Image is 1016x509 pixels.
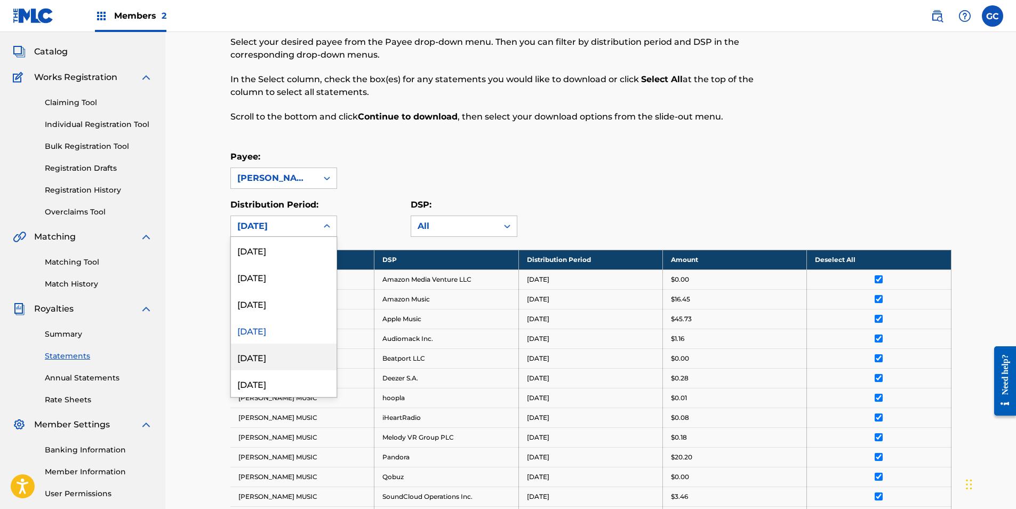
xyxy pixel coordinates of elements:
p: $0.18 [671,433,687,442]
div: Chat Widget [963,458,1016,509]
td: Apple Music [374,309,518,329]
td: Amazon Music [374,289,518,309]
p: $0.00 [671,354,689,363]
td: [DATE] [518,289,662,309]
td: [DATE] [518,487,662,506]
label: Distribution Period: [230,200,318,210]
p: $45.73 [671,314,692,324]
img: MLC Logo [13,8,54,23]
a: SummarySummary [13,20,77,33]
td: Melody VR Group PLC [374,427,518,447]
div: Help [954,5,975,27]
div: All [418,220,491,233]
td: [DATE] [518,368,662,388]
p: Scroll to the bottom and click , then select your download options from the slide-out menu. [230,110,786,123]
a: Summary [45,329,153,340]
th: DSP [374,250,518,269]
strong: Continue to download [358,112,458,122]
p: $0.08 [671,413,689,423]
a: Bulk Registration Tool [45,141,153,152]
div: [DATE] [231,237,337,264]
td: [DATE] [518,329,662,348]
td: [DATE] [518,408,662,427]
p: $1.16 [671,334,684,344]
label: DSP: [411,200,431,210]
a: Member Information [45,466,153,478]
a: Banking Information [45,444,153,456]
td: [PERSON_NAME] MUSIC [230,388,374,408]
a: Rate Sheets [45,394,153,405]
p: In the Select column, check the box(es) for any statements you would like to download or click at... [230,73,786,99]
td: Beatport LLC [374,348,518,368]
td: [PERSON_NAME] MUSIC [230,427,374,447]
p: $20.20 [671,452,692,462]
p: $0.01 [671,393,687,403]
td: [DATE] [518,427,662,447]
strong: Select All [641,74,683,84]
a: Registration Drafts [45,163,153,174]
p: $16.45 [671,295,690,304]
div: [DATE] [237,220,311,233]
div: [DATE] [231,290,337,317]
a: Overclaims Tool [45,206,153,218]
a: Matching Tool [45,257,153,268]
td: Qobuz [374,467,518,487]
span: Members [114,10,166,22]
td: iHeartRadio [374,408,518,427]
th: Amount [662,250,806,269]
span: Member Settings [34,418,110,431]
td: [DATE] [518,388,662,408]
span: Works Registration [34,71,117,84]
span: 2 [162,11,166,21]
img: Royalties [13,303,26,315]
p: $3.46 [671,492,688,502]
td: Amazon Media Venture LLC [374,269,518,289]
div: Drag [966,468,972,500]
td: SoundCloud Operations Inc. [374,487,518,506]
img: expand [140,303,153,315]
a: Individual Registration Tool [45,119,153,130]
img: search [931,10,943,22]
img: Top Rightsholders [95,10,108,22]
a: Statements [45,351,153,362]
iframe: Resource Center [986,338,1016,424]
img: expand [140,230,153,243]
img: Catalog [13,45,26,58]
img: help [958,10,971,22]
div: [DATE] [231,344,337,370]
p: Select your desired payee from the Payee drop-down menu. Then you can filter by distribution peri... [230,36,786,61]
th: Distribution Period [518,250,662,269]
a: Match History [45,279,153,290]
div: [DATE] [231,370,337,397]
img: expand [140,71,153,84]
img: expand [140,418,153,431]
img: Works Registration [13,71,27,84]
img: Member Settings [13,418,26,431]
p: $0.00 [671,472,689,482]
a: Public Search [926,5,948,27]
td: [DATE] [518,467,662,487]
label: Payee: [230,152,260,162]
td: [DATE] [518,309,662,329]
td: Audiomack Inc. [374,329,518,348]
td: Pandora [374,447,518,467]
td: [PERSON_NAME] MUSIC [230,467,374,487]
img: Matching [13,230,26,243]
span: Matching [34,230,76,243]
a: User Permissions [45,488,153,499]
a: Annual Statements [45,372,153,384]
div: [DATE] [231,264,337,290]
td: hoopla [374,388,518,408]
p: $0.28 [671,373,689,383]
td: [PERSON_NAME] MUSIC [230,408,374,427]
a: CatalogCatalog [13,45,68,58]
td: [DATE] [518,348,662,368]
p: $0.00 [671,275,689,284]
a: Claiming Tool [45,97,153,108]
span: Catalog [34,45,68,58]
td: Deezer S.A. [374,368,518,388]
td: [PERSON_NAME] MUSIC [230,487,374,506]
td: [PERSON_NAME] MUSIC [230,447,374,467]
